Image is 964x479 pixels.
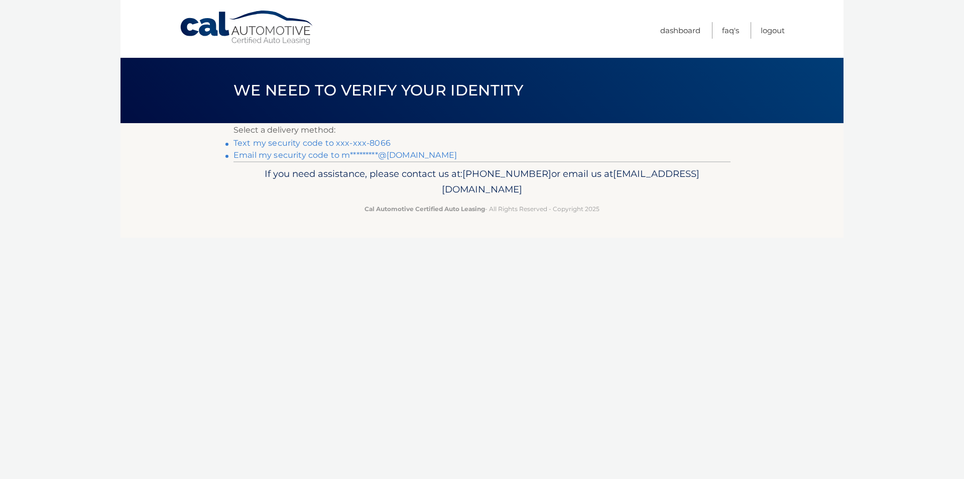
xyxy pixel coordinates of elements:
[240,204,724,214] p: - All Rights Reserved - Copyright 2025
[365,205,485,213] strong: Cal Automotive Certified Auto Leasing
[233,138,391,148] a: Text my security code to xxx-xxx-8066
[462,168,551,179] span: [PHONE_NUMBER]
[233,150,457,160] a: Email my security code to m*********@[DOMAIN_NAME]
[179,10,315,46] a: Cal Automotive
[722,22,739,39] a: FAQ's
[233,81,523,100] span: We need to verify your identity
[233,123,731,137] p: Select a delivery method:
[761,22,785,39] a: Logout
[240,166,724,198] p: If you need assistance, please contact us at: or email us at
[660,22,700,39] a: Dashboard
